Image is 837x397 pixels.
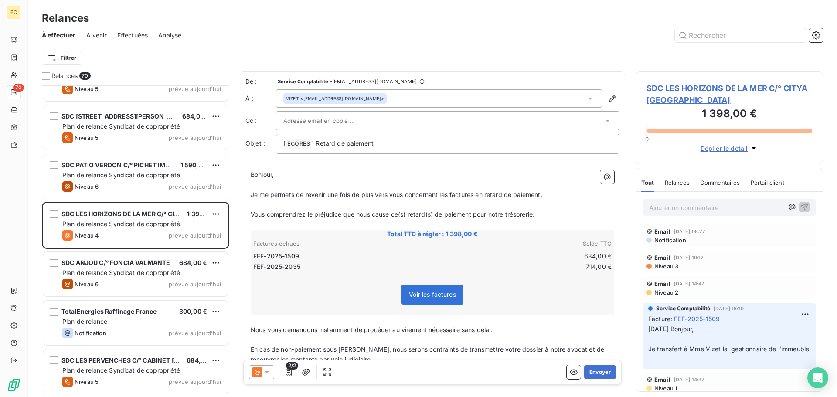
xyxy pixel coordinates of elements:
span: 2/2 [286,362,298,370]
span: prévue aujourd’hui [169,134,221,141]
th: Solde TTC [433,239,612,248]
span: Service Comptabilité [278,79,328,84]
button: Filtrer [42,51,82,65]
span: 684,00 € [179,259,207,266]
input: Adresse email en copie ... [283,114,377,127]
label: À : [245,94,276,103]
span: ECORES [286,139,311,149]
td: 684,00 € [433,251,612,261]
span: SDC LES HORIZONS DE LA MER C/° CITYA [GEOGRAPHIC_DATA] [646,82,812,106]
div: grid [42,85,229,397]
span: - [EMAIL_ADDRESS][DOMAIN_NAME] [330,79,417,84]
span: [DATE] 14:32 [674,377,705,382]
span: FEF-2025-1509 [674,314,720,323]
span: Commentaires [700,179,740,186]
span: Analyse [158,31,181,40]
span: Portail client [751,179,784,186]
span: prévue aujourd’hui [169,281,221,288]
input: Rechercher [675,28,806,42]
span: Email [654,376,670,383]
span: Plan de relance Syndicat de copropriété [62,122,180,130]
span: prévue aujourd’hui [169,85,221,92]
span: Niveau 5 [75,134,99,141]
span: Service Comptabilité [656,305,710,312]
div: Open Intercom Messenger [807,367,828,388]
span: Niveau 5 [75,378,99,385]
span: Déplier le détail [701,144,748,153]
span: À venir [86,31,107,40]
span: Facture : [648,314,672,323]
span: Voir les factures [409,291,456,298]
span: Bonjour, [251,171,274,178]
span: De : [245,77,276,86]
span: Plan de relance [62,318,107,325]
div: <[EMAIL_ADDRESS][DOMAIN_NAME]> [286,95,384,102]
span: Email [654,254,670,261]
span: Niveau 6 [75,183,99,190]
span: [DATE] 10:12 [674,255,704,260]
span: Tout [641,179,654,186]
h3: Relances [42,10,89,26]
span: SDC ANJOU C/° FONCIA VALMANTE [61,259,170,266]
span: Niveau 6 [75,281,99,288]
div: EC [7,5,21,19]
button: Déplier le détail [698,143,761,153]
span: FEF-2025-1509 [253,252,299,261]
span: prévue aujourd’hui [169,378,221,385]
a: 70 [7,85,20,99]
span: Relances [51,71,78,80]
span: 0 [645,136,649,143]
span: Email [654,280,670,287]
span: 1 590,00 € [180,161,213,169]
span: Objet : [245,139,265,147]
span: Email [654,228,670,235]
button: Envoyer [584,365,616,379]
span: 684,00 € [187,356,214,364]
span: Niveau 5 [75,85,99,92]
span: SDC [STREET_ADDRESS][PERSON_NAME] [61,112,188,120]
span: ] Retard de paiement [312,139,374,147]
span: Vous comprendrez le préjudice que nous cause ce(s) retard(s) de paiement pour notre trésorerie. [251,210,534,218]
span: En cas de non-paiement sous [PERSON_NAME], nous serons contraints de transmettre votre dossier à ... [251,346,606,363]
h3: 1 398,00 € [646,106,812,123]
span: Niveau 3 [653,263,678,270]
span: Notification [653,237,686,244]
span: [DATE] 16:10 [714,306,744,311]
span: Je transfert à Mme Vizet la gestionnaire de l’immeuble [648,345,809,353]
span: VIZET [286,95,299,102]
span: Relances [665,179,690,186]
span: Plan de relance Syndicat de copropriété [62,269,180,276]
th: Factures échues [253,239,432,248]
span: TotalEnergies Raffinage France [61,308,157,315]
span: SDC LES HORIZONS DE LA MER C/° CITYA [GEOGRAPHIC_DATA] [61,210,252,217]
td: 714,00 € [433,262,612,271]
span: Effectuées [117,31,148,40]
span: 684,00 € [182,112,210,120]
span: prévue aujourd’hui [169,183,221,190]
span: [ [283,139,286,147]
span: Plan de relance Syndicat de copropriété [62,366,180,374]
span: FEF-2025-2035 [253,262,300,271]
span: SDC PATIO VERDON C/° PICHET IMMOBILIER [61,161,195,169]
span: Plan de relance Syndicat de copropriété [62,171,180,179]
span: Niveau 4 [75,232,99,239]
span: Total TTC à régler : 1 398,00 € [252,230,613,238]
span: 1 398,00 € [187,210,219,217]
span: Niveau 1 [653,385,677,392]
span: 300,00 € [179,308,207,315]
span: Nous vous demandons instamment de procéder au virement nécessaire sans délai. [251,326,493,333]
span: prévue aujourd’hui [169,232,221,239]
img: Logo LeanPay [7,378,21,392]
span: Je me permets de revenir une fois de plus vers vous concernant les factures en retard de paiement. [251,191,542,198]
span: À effectuer [42,31,76,40]
span: [DATE] 14:47 [674,281,704,286]
span: [DATE] 08:27 [674,229,705,234]
span: Plan de relance Syndicat de copropriété [62,220,180,227]
span: SDC LES PERVENCHES C/° CABINET [PERSON_NAME] [61,356,224,364]
span: 70 [13,84,24,92]
span: [DATE] Bonjour, [648,325,694,333]
span: Notification [75,329,106,336]
span: 70 [79,72,90,80]
span: prévue aujourd’hui [169,329,221,336]
label: Cc : [245,116,276,125]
